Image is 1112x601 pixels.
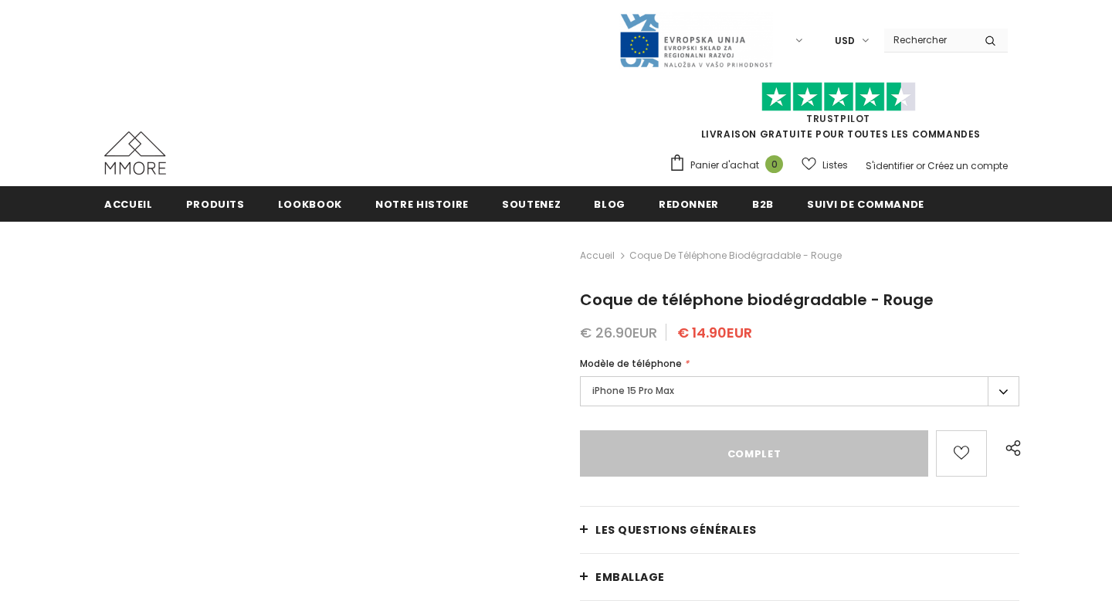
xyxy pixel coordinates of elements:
[619,33,773,46] a: Javni Razpis
[502,197,561,212] span: soutenez
[659,197,719,212] span: Redonner
[669,154,791,177] a: Panier d'achat 0
[502,186,561,221] a: soutenez
[580,357,682,370] span: Modèle de téléphone
[807,197,924,212] span: Suivi de commande
[580,430,928,477] input: Complet
[375,186,469,221] a: Notre histoire
[104,197,153,212] span: Accueil
[186,197,245,212] span: Produits
[866,159,914,172] a: S'identifier
[594,197,625,212] span: Blog
[927,159,1008,172] a: Créez un compte
[677,323,752,342] span: € 14.90EUR
[375,197,469,212] span: Notre histoire
[580,323,657,342] span: € 26.90EUR
[765,155,783,173] span: 0
[580,376,1019,406] label: iPhone 15 Pro Max
[595,569,665,585] span: EMBALLAGE
[802,151,848,178] a: Listes
[806,112,870,125] a: TrustPilot
[580,507,1019,553] a: Les questions générales
[690,158,759,173] span: Panier d'achat
[278,186,342,221] a: Lookbook
[752,197,774,212] span: B2B
[580,289,934,311] span: Coque de téléphone biodégradable - Rouge
[278,197,342,212] span: Lookbook
[186,186,245,221] a: Produits
[104,186,153,221] a: Accueil
[807,186,924,221] a: Suivi de commande
[619,12,773,69] img: Javni Razpis
[916,159,925,172] span: or
[580,246,615,265] a: Accueil
[884,29,973,51] input: Search Site
[594,186,625,221] a: Blog
[835,33,855,49] span: USD
[104,131,166,175] img: Cas MMORE
[822,158,848,173] span: Listes
[595,522,757,538] span: Les questions générales
[629,246,842,265] span: Coque de téléphone biodégradable - Rouge
[752,186,774,221] a: B2B
[659,186,719,221] a: Redonner
[580,554,1019,600] a: EMBALLAGE
[761,82,916,112] img: Faites confiance aux étoiles pilotes
[669,89,1008,141] span: LIVRAISON GRATUITE POUR TOUTES LES COMMANDES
